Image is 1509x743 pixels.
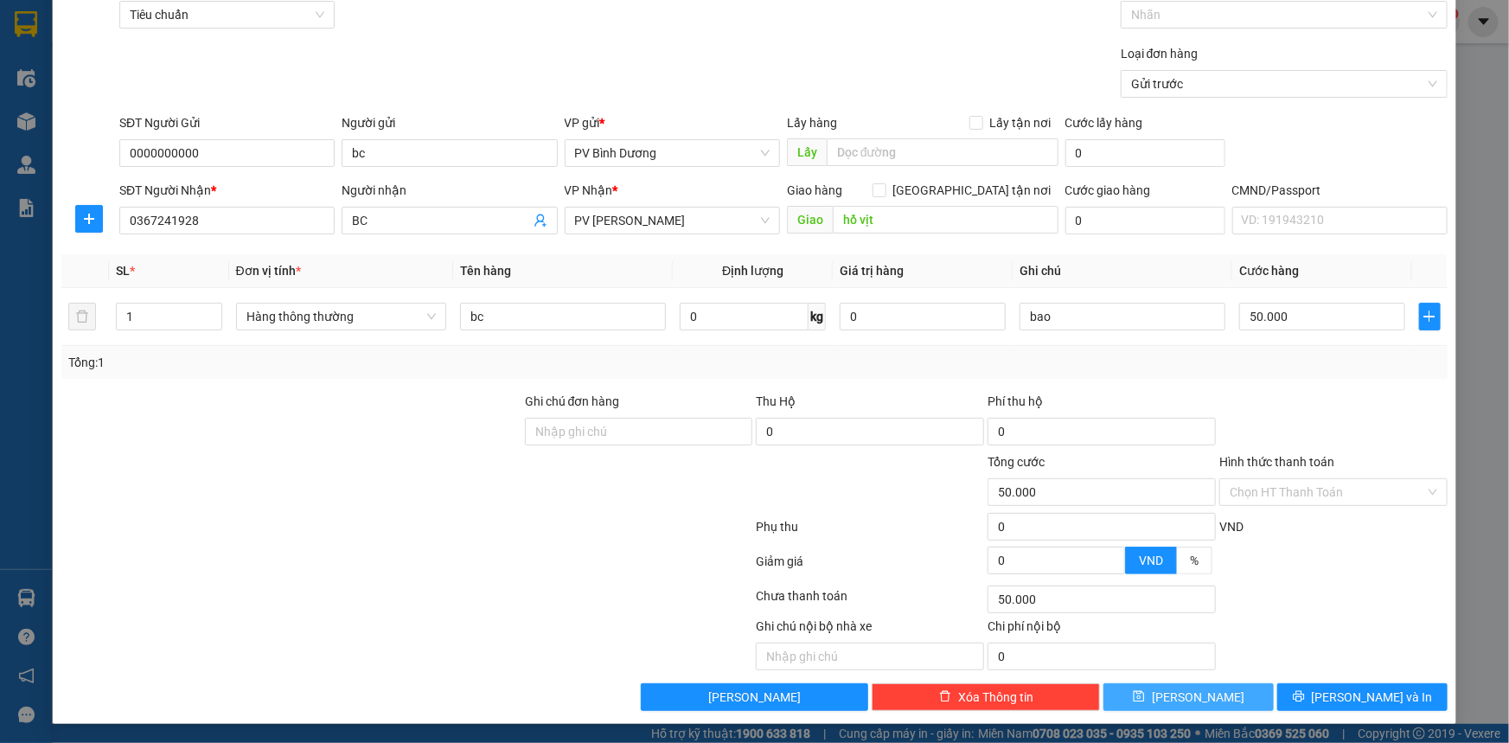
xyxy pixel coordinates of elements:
[534,214,547,227] span: user-add
[1190,554,1199,567] span: %
[1133,690,1145,704] span: save
[641,683,869,711] button: [PERSON_NAME]
[342,181,557,200] div: Người nhận
[787,138,827,166] span: Lấy
[809,303,826,330] span: kg
[1065,139,1225,167] input: Cước lấy hàng
[787,116,837,130] span: Lấy hàng
[575,208,770,234] span: PV Gia Nghĩa
[1239,264,1299,278] span: Cước hàng
[1020,303,1225,330] input: Ghi Chú
[958,688,1033,707] span: Xóa Thông tin
[988,392,1216,418] div: Phí thu hộ
[988,617,1216,643] div: Chi phí nội bộ
[342,113,557,132] div: Người gửi
[116,264,130,278] span: SL
[872,683,1100,711] button: deleteXóa Thông tin
[1121,47,1199,61] label: Loại đơn hàng
[886,181,1058,200] span: [GEOGRAPHIC_DATA] tận nơi
[1103,683,1274,711] button: save[PERSON_NAME]
[76,212,102,226] span: plus
[1110,562,1121,573] span: down
[840,264,904,278] span: Giá trị hàng
[939,690,951,704] span: delete
[68,353,583,372] div: Tổng: 1
[988,455,1045,469] span: Tổng cước
[1277,683,1448,711] button: printer[PERSON_NAME] và In
[755,517,987,548] div: Phụ thu
[1219,520,1244,534] span: VND
[1105,548,1124,560] span: Increase Value
[1232,181,1448,200] div: CMND/Passport
[756,394,796,408] span: Thu Hộ
[202,304,221,317] span: Increase Value
[787,206,833,234] span: Giao
[1013,254,1232,288] th: Ghi chú
[119,113,335,132] div: SĐT Người Gửi
[208,318,218,329] span: down
[1065,116,1143,130] label: Cước lấy hàng
[755,552,987,582] div: Giảm giá
[833,206,1058,234] input: Dọc đường
[460,303,666,330] input: VD: Bàn, Ghế
[756,617,984,643] div: Ghi chú nội bộ nhà xe
[722,264,783,278] span: Định lượng
[1293,690,1305,704] span: printer
[68,303,96,330] button: delete
[1139,554,1163,567] span: VND
[1219,455,1334,469] label: Hình thức thanh toán
[756,643,984,670] input: Nhập ghi chú
[1065,207,1225,234] input: Cước giao hàng
[525,394,620,408] label: Ghi chú đơn hàng
[75,205,103,233] button: plus
[708,688,801,707] span: [PERSON_NAME]
[983,113,1058,132] span: Lấy tận nơi
[525,418,753,445] input: Ghi chú đơn hàng
[565,183,613,197] span: VP Nhận
[1420,310,1440,323] span: plus
[565,113,780,132] div: VP gửi
[208,306,218,317] span: up
[787,183,842,197] span: Giao hàng
[119,181,335,200] div: SĐT Người Nhận
[575,140,770,166] span: PV Bình Dương
[840,303,1006,330] input: 0
[460,264,511,278] span: Tên hàng
[755,586,987,617] div: Chưa thanh toán
[1131,71,1437,97] span: Gửi trước
[827,138,1058,166] input: Dọc đường
[1110,549,1121,560] span: up
[1312,688,1433,707] span: [PERSON_NAME] và In
[1065,183,1151,197] label: Cước giao hàng
[1105,560,1124,573] span: Decrease Value
[1152,688,1244,707] span: [PERSON_NAME]
[202,317,221,330] span: Decrease Value
[236,264,301,278] span: Đơn vị tính
[246,304,437,330] span: Hàng thông thường
[1419,303,1441,330] button: plus
[130,2,324,28] span: Tiêu chuẩn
